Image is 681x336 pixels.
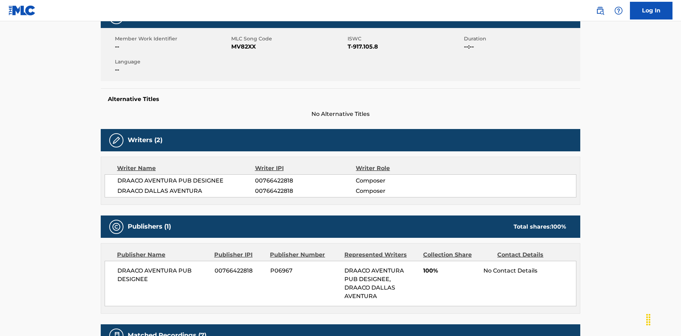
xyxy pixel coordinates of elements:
[551,223,566,230] span: 100 %
[231,43,346,51] span: MV82XX
[215,267,265,275] span: 00766422818
[464,35,578,43] span: Duration
[611,4,626,18] div: Help
[117,267,209,284] span: DRAACO AVENTURA PUB DESIGNEE
[646,302,681,336] iframe: Chat Widget
[630,2,672,19] a: Log In
[108,96,573,103] h5: Alternative Titles
[514,223,566,231] div: Total shares:
[128,223,171,231] h5: Publishers (1)
[643,309,654,330] div: Drag
[115,35,229,43] span: Member Work Identifier
[356,187,448,195] span: Composer
[128,136,162,144] h5: Writers (2)
[117,251,209,259] div: Publisher Name
[255,164,356,173] div: Writer IPI
[464,43,578,51] span: --:--
[423,267,478,275] span: 100%
[344,267,404,299] span: DRAACO AVENTURA PUB DESIGNEE, DRAACO DALLAS AVENTURA
[117,164,255,173] div: Writer Name
[9,5,36,16] img: MLC Logo
[344,251,418,259] div: Represented Writers
[348,35,462,43] span: ISWC
[423,251,492,259] div: Collection Share
[112,223,121,231] img: Publishers
[270,267,339,275] span: P06967
[117,177,255,185] span: DRAACO AVENTURA PUB DESIGNEE
[255,187,356,195] span: 00766422818
[115,66,229,74] span: --
[614,6,623,15] img: help
[117,187,255,195] span: DRAACO DALLAS AVENTURA
[356,164,448,173] div: Writer Role
[101,110,580,118] span: No Alternative Titles
[596,6,604,15] img: search
[483,267,576,275] div: No Contact Details
[356,177,448,185] span: Composer
[593,4,607,18] a: Public Search
[255,177,356,185] span: 00766422818
[270,251,339,259] div: Publisher Number
[115,43,229,51] span: --
[497,251,566,259] div: Contact Details
[115,58,229,66] span: Language
[112,136,121,145] img: Writers
[348,43,462,51] span: T-917.105.8
[231,35,346,43] span: MLC Song Code
[214,251,265,259] div: Publisher IPI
